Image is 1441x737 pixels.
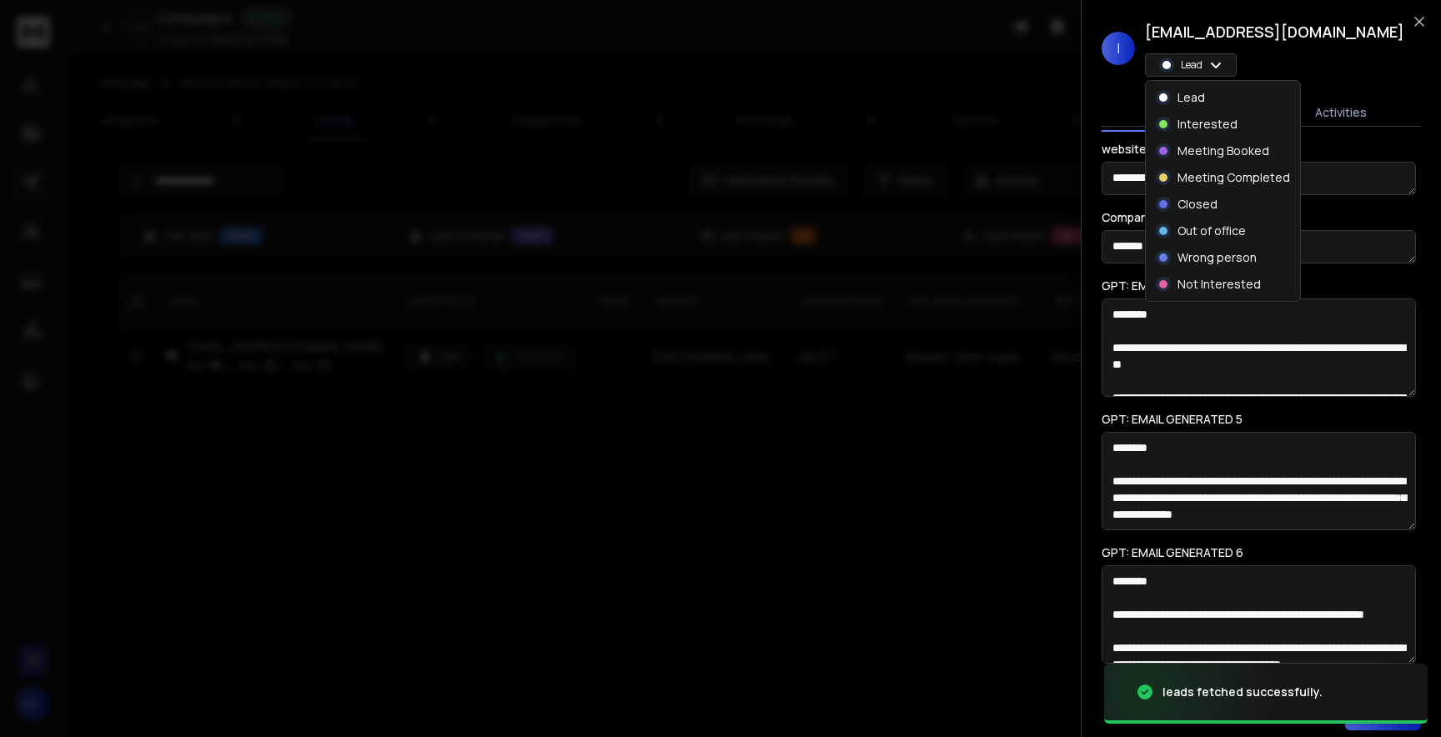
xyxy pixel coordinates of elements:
[1177,116,1238,133] p: Interested
[1177,196,1218,213] p: Closed
[1177,249,1257,266] p: Wrong person
[1177,169,1290,186] p: Meeting Completed
[1177,89,1205,106] p: Lead
[1177,276,1261,293] p: Not Interested
[1177,143,1269,159] p: Meeting Booked
[1177,223,1246,239] p: Out of office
